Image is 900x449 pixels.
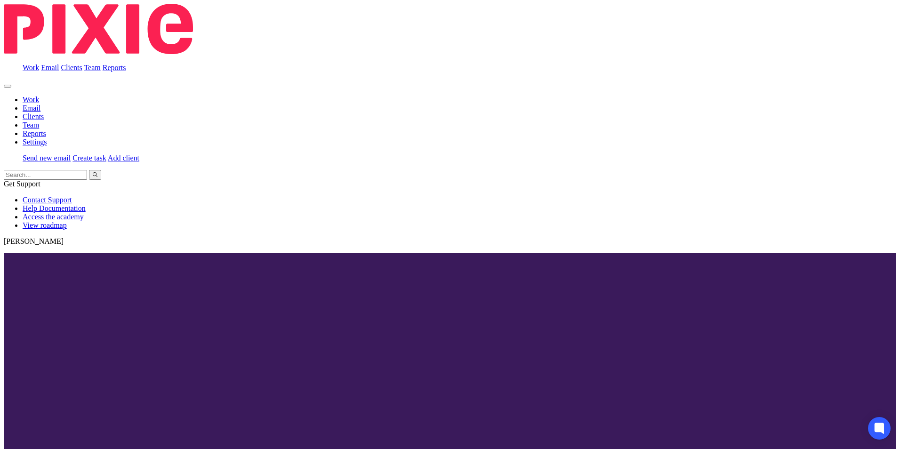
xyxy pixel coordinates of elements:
[23,104,40,112] a: Email
[23,129,46,137] a: Reports
[23,121,39,129] a: Team
[4,170,87,180] input: Search
[108,154,139,162] a: Add client
[23,204,86,212] a: Help Documentation
[23,213,84,221] a: Access the academy
[4,4,193,54] img: Pixie
[23,221,67,229] a: View roadmap
[103,64,126,72] a: Reports
[23,196,72,204] a: Contact Support
[41,64,59,72] a: Email
[23,138,47,146] a: Settings
[61,64,82,72] a: Clients
[84,64,100,72] a: Team
[23,112,44,120] a: Clients
[4,180,40,188] span: Get Support
[23,96,39,104] a: Work
[23,154,71,162] a: Send new email
[89,170,101,180] button: Search
[23,64,39,72] a: Work
[4,237,896,246] p: [PERSON_NAME]
[72,154,106,162] a: Create task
